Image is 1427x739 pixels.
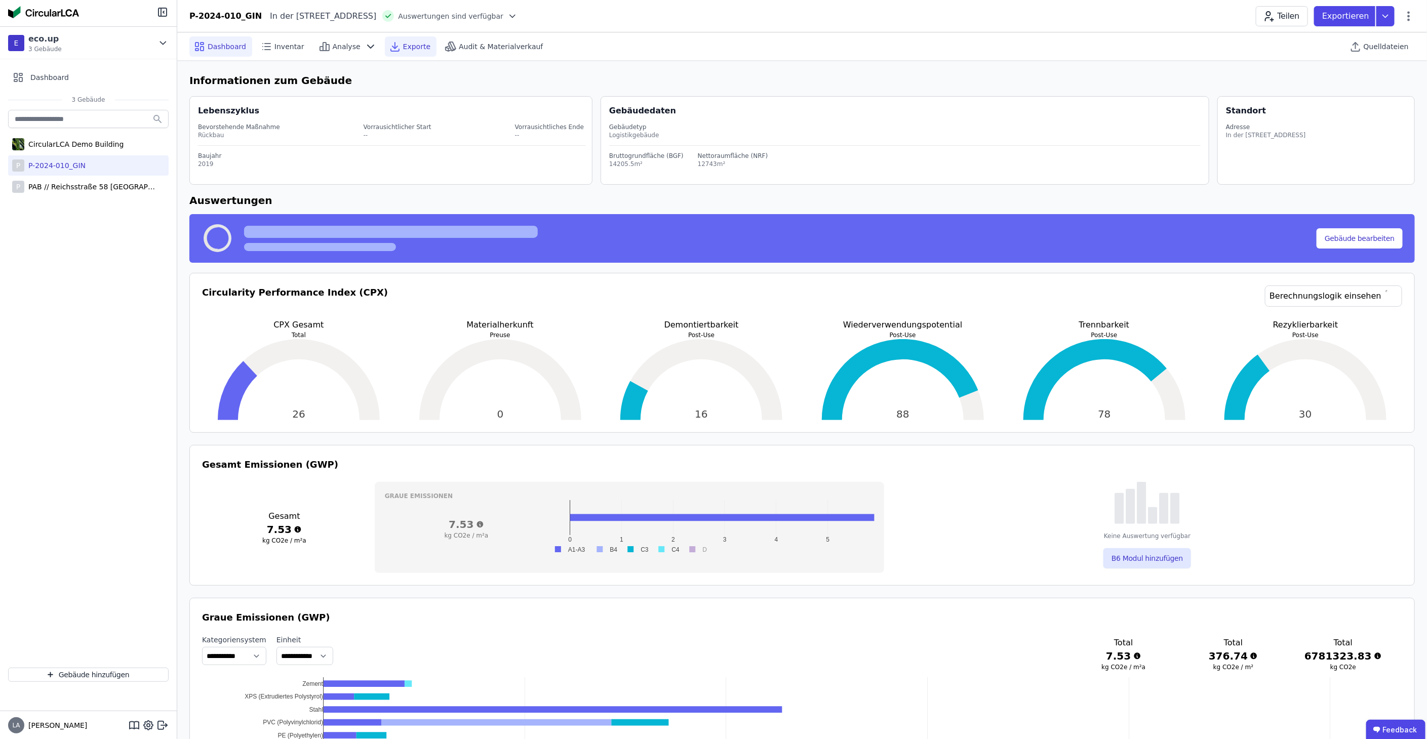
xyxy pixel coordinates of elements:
[202,635,266,645] label: Kategoriensystem
[515,123,584,131] div: Vorrausichtliches Ende
[202,522,367,537] h3: 7.53
[189,73,1415,88] h6: Informationen zum Gebäude
[1085,649,1162,663] h3: 7.53
[12,722,20,728] span: LA
[262,10,376,22] div: In der [STREET_ADDRESS]
[1364,42,1409,52] span: Quelldateien
[8,668,169,682] button: Gebäude hinzufügen
[189,193,1415,208] h6: Auswertungen
[198,160,586,168] div: 2019
[1256,6,1308,26] button: Teilen
[198,105,259,117] div: Lebenszyklus
[24,182,156,192] div: PAB // Reichsstraße 58 [GEOGRAPHIC_DATA]
[698,152,768,160] div: Nettoraumfläche (NRF)
[1008,331,1201,339] p: Post-Use
[202,510,367,522] h3: Gesamt
[515,131,584,139] div: --
[1304,637,1382,649] h3: Total
[12,159,24,172] div: P
[12,181,24,193] div: P
[1209,331,1402,339] p: Post-Use
[609,105,1209,117] div: Gebäudedaten
[609,152,684,160] div: Bruttogrundfläche (BGF)
[12,136,24,152] img: CircularLCA Demo Building
[1226,105,1266,117] div: Standort
[385,492,875,500] h3: Graue Emissionen
[1226,131,1306,139] div: In der [STREET_ADDRESS]
[189,10,262,22] div: P-2024-010_GIN
[202,285,388,319] h3: Circularity Performance Index (CPX)
[459,42,543,52] span: Audit & Materialverkauf
[198,123,280,131] div: Bevorstehende Maßnahme
[404,319,597,331] p: Materialherkunft
[364,123,431,131] div: Vorrausichtlicher Start
[1085,663,1162,671] h3: kg CO2e / m²a
[1226,123,1306,131] div: Adresse
[404,331,597,339] p: Preuse
[609,131,1201,139] div: Logistikgebäude
[208,42,246,52] span: Dashboard
[385,517,548,531] h3: 7.53
[385,531,548,540] h3: kg CO2e / m²a
[1195,637,1272,649] h3: Total
[806,319,1000,331] p: Wiederverwendungspotential
[198,131,280,139] div: Rückbau
[1195,649,1272,663] h3: 376.74
[806,331,1000,339] p: Post-Use
[202,331,395,339] p: Total
[605,331,798,339] p: Post-Use
[333,42,361,52] span: Analyse
[1085,637,1162,649] h3: Total
[609,160,684,168] div: 14205.5m²
[30,72,69,83] span: Dashboard
[1304,649,1382,663] h3: 6781323.83
[276,635,333,645] label: Einheit
[1103,548,1191,568] button: B6 Modul hinzufügen
[1304,663,1382,671] h3: kg CO2e
[24,160,86,171] div: P-2024-010_GIN
[202,458,1402,472] h3: Gesamt Emissionen (GWP)
[24,139,124,149] div: CircularLCA Demo Building
[202,319,395,331] p: CPX Gesamt
[8,6,79,18] img: Concular
[609,123,1201,131] div: Gebäudetyp
[202,610,1402,625] h3: Graue Emissionen (GWP)
[1265,285,1402,307] a: Berechnungslogik einsehen
[1195,663,1272,671] h3: kg CO2e / m²
[28,45,62,53] span: 3 Gebäude
[62,96,115,104] span: 3 Gebäude
[398,11,503,21] span: Auswertungen sind verfügbar
[274,42,304,52] span: Inventar
[202,537,367,545] h3: kg CO2e / m²a
[1008,319,1201,331] p: Trennbarkeit
[8,35,24,51] div: E
[605,319,798,331] p: Demontiertbarkeit
[28,33,62,45] div: eco.up
[403,42,430,52] span: Exporte
[1322,10,1371,22] p: Exportieren
[698,160,768,168] div: 12743m²
[1209,319,1402,331] p: Rezyklierbarkeit
[364,131,431,139] div: --
[24,720,87,730] span: [PERSON_NAME]
[1317,228,1403,249] button: Gebäude bearbeiten
[198,152,586,160] div: Baujahr
[1115,482,1180,524] img: empty-state
[1104,532,1191,540] div: Keine Auswertung verfügbar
